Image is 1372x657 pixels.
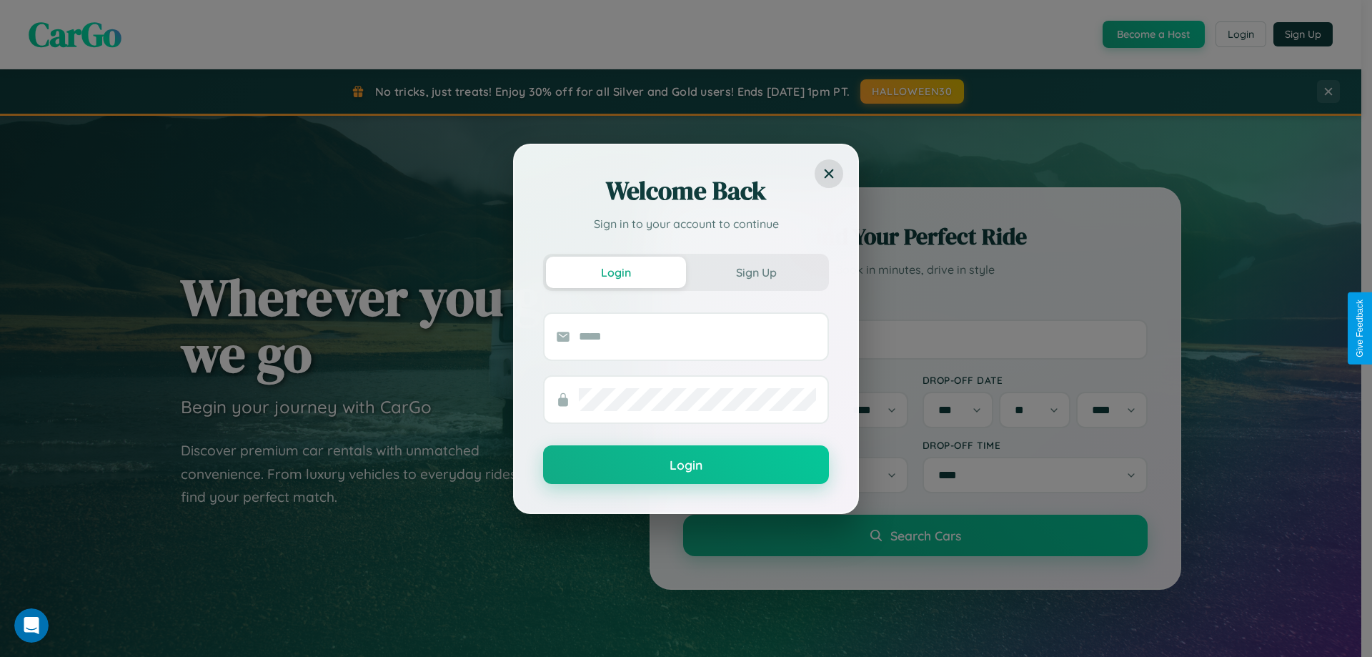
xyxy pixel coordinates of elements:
[14,608,49,643] iframe: Intercom live chat
[546,257,686,288] button: Login
[543,215,829,232] p: Sign in to your account to continue
[543,174,829,208] h2: Welcome Back
[686,257,826,288] button: Sign Up
[543,445,829,484] button: Login
[1355,300,1365,357] div: Give Feedback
